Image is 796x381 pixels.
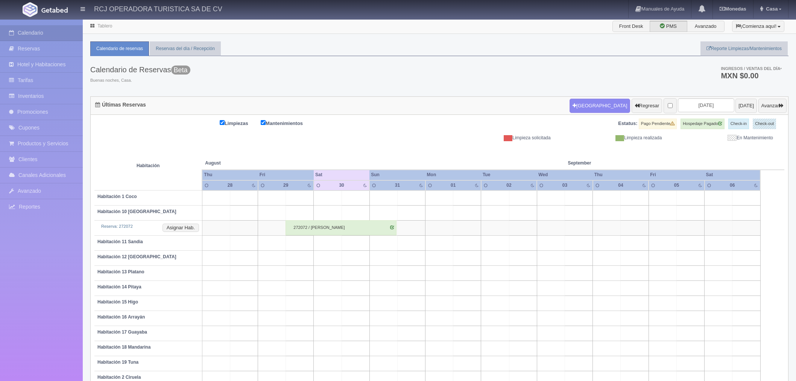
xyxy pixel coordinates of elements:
th: Thu [202,170,258,180]
b: Habitación 16 Arrayán [97,314,145,320]
label: Avanzado [687,21,725,32]
a: Calendario de reservas [90,41,149,56]
th: Tue [481,170,537,180]
th: Fri [649,170,704,180]
button: ¡Comienza aquí! [732,21,784,32]
div: Limpieza realizada [556,135,668,141]
label: Mantenimientos [261,119,314,127]
div: 29 [277,182,295,189]
label: Front Desk [612,21,650,32]
button: Avanzar [758,99,787,113]
label: Hospedaje Pagado [681,119,725,129]
div: 03 [556,182,573,189]
span: Beta [171,66,190,75]
div: 30 [333,182,350,189]
button: Asignar Hab. [163,224,199,232]
b: Habitación 1 Coco [97,194,137,199]
h3: MXN $0.00 [721,72,782,79]
div: 272072 / [PERSON_NAME] [286,220,396,235]
button: [DATE] [735,99,757,113]
div: 31 [389,182,406,189]
label: Estatus: [618,120,637,127]
div: 01 [445,182,462,189]
b: Habitación 12 [GEOGRAPHIC_DATA] [97,254,176,259]
a: Reserva: 272072 [101,224,133,229]
div: 04 [612,182,629,189]
b: Habitación 11 Sandia [97,239,143,244]
th: Thu [593,170,649,180]
b: Habitación 2 Ciruela [97,375,141,380]
b: Habitación 17 Guayaba [97,329,147,335]
button: [GEOGRAPHIC_DATA] [570,99,630,113]
input: Limpiezas [220,120,225,125]
img: Getabed [23,2,38,17]
b: Habitación 19 Tuna [97,360,138,365]
h4: RCJ OPERADORA TURISTICA SA DE CV [94,4,222,13]
div: 05 [668,182,685,189]
a: Reservas del día / Recepción [150,41,221,56]
b: Habitación 15 Higo [97,299,138,305]
h3: Calendario de Reservas [90,66,190,74]
label: Check-in [728,119,749,129]
div: Limpieza solicitada [445,135,556,141]
div: 28 [221,182,238,189]
div: 06 [724,182,741,189]
span: August [205,160,311,166]
span: Buenas noches, Casa. [90,78,190,84]
div: 02 [500,182,518,189]
b: Habitación 13 Platano [97,269,144,274]
span: Casa [764,6,778,12]
b: Habitación 14 Pitaya [97,284,141,290]
h4: Últimas Reservas [95,102,146,108]
label: PMS [650,21,687,32]
input: Mantenimientos [261,120,266,125]
button: Regresar [632,99,662,113]
th: Wed [537,170,592,180]
label: Pago Pendiente [639,119,677,129]
div: En Mantenimiento [667,135,779,141]
label: Limpiezas [220,119,260,127]
strong: Habitación [137,163,160,168]
th: Sat [314,170,369,180]
span: September [568,160,673,166]
a: Reporte Limpiezas/Mantenimientos [700,41,788,56]
span: Ingresos / Ventas del día [721,66,782,71]
b: Habitación 10 [GEOGRAPHIC_DATA] [97,209,176,214]
th: Sun [369,170,425,180]
b: Habitación 18 Mandarina [97,344,150,350]
a: Tablero [97,23,112,29]
img: Getabed [41,7,68,13]
label: Check-out [753,119,776,129]
th: Mon [425,170,481,180]
th: Sat [705,170,760,180]
th: Fri [258,170,314,180]
b: Monedas [720,6,746,12]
